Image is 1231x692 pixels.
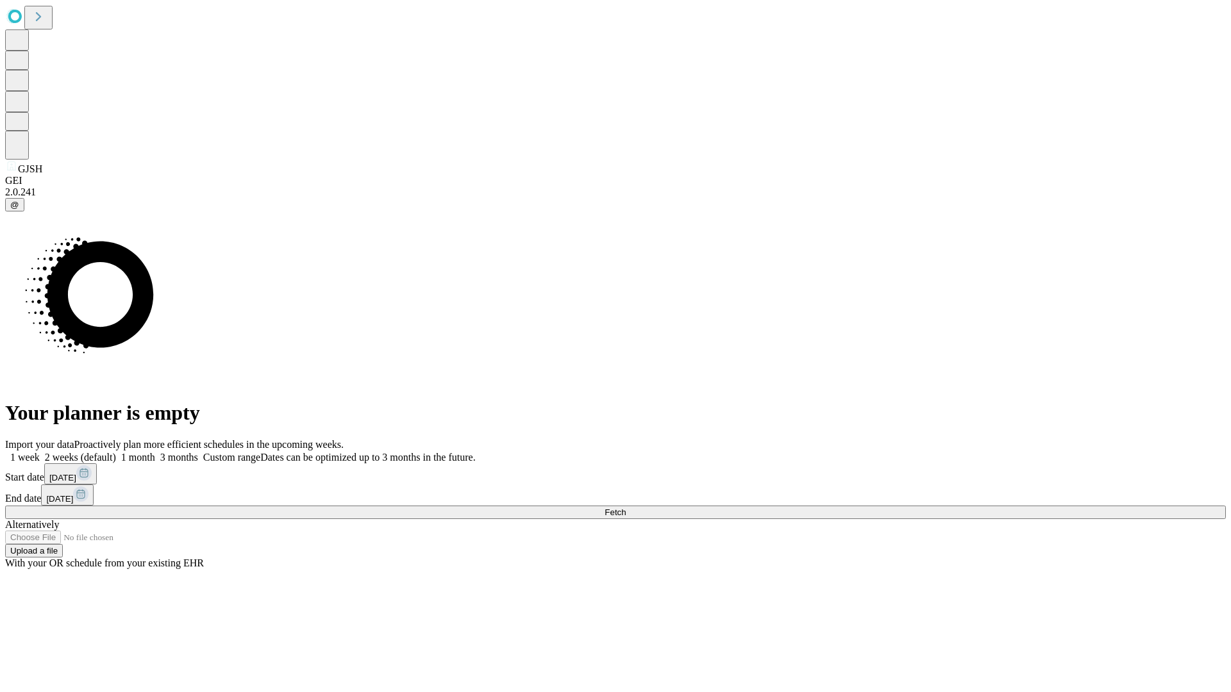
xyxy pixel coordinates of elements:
span: GJSH [18,163,42,174]
h1: Your planner is empty [5,401,1226,425]
span: Dates can be optimized up to 3 months in the future. [260,452,475,463]
div: GEI [5,175,1226,186]
button: [DATE] [41,484,94,506]
span: Alternatively [5,519,59,530]
span: With your OR schedule from your existing EHR [5,557,204,568]
span: 3 months [160,452,198,463]
span: Import your data [5,439,74,450]
span: Custom range [203,452,260,463]
span: [DATE] [46,494,73,504]
div: 2.0.241 [5,186,1226,198]
span: Fetch [605,507,626,517]
button: Upload a file [5,544,63,557]
span: @ [10,200,19,210]
button: @ [5,198,24,211]
button: [DATE] [44,463,97,484]
span: Proactively plan more efficient schedules in the upcoming weeks. [74,439,344,450]
span: 1 week [10,452,40,463]
span: 2 weeks (default) [45,452,116,463]
button: Fetch [5,506,1226,519]
span: 1 month [121,452,155,463]
div: End date [5,484,1226,506]
span: [DATE] [49,473,76,482]
div: Start date [5,463,1226,484]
